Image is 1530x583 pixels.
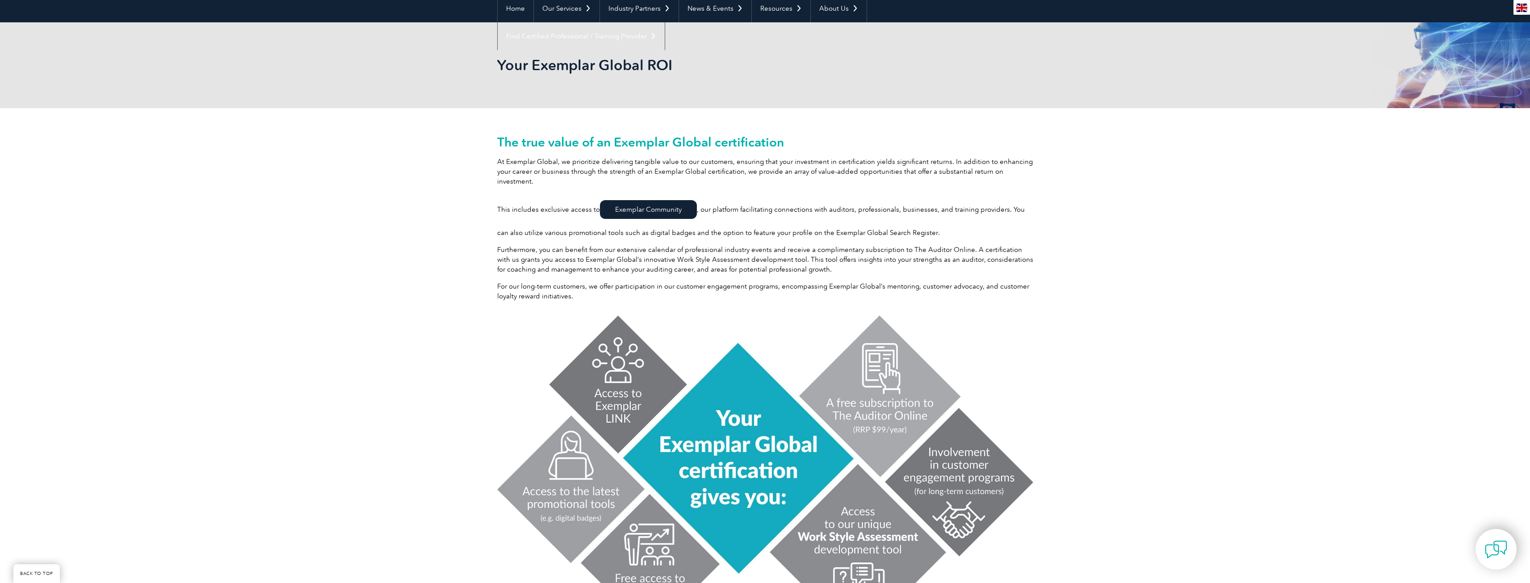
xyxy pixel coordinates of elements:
h2: The true value of an Exemplar Global certification [497,135,1033,149]
p: At Exemplar Global, we prioritize delivering tangible value to our customers, ensuring that your ... [497,157,1033,186]
p: This includes exclusive access to , our platform facilitating connections with auditors, professi... [497,193,1033,238]
h2: Your Exemplar Global ROI [497,58,872,72]
a: Exemplar Community [600,200,697,219]
img: en [1516,4,1527,12]
a: BACK TO TOP [13,564,60,583]
p: Furthermore, you can benefit from our extensive calendar of professional industry events and rece... [497,245,1033,274]
p: For our long-term customers, we offer participation in our customer engagement programs, encompas... [497,281,1033,301]
a: Find Certified Professional / Training Provider [498,22,665,50]
img: contact-chat.png [1485,538,1507,561]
